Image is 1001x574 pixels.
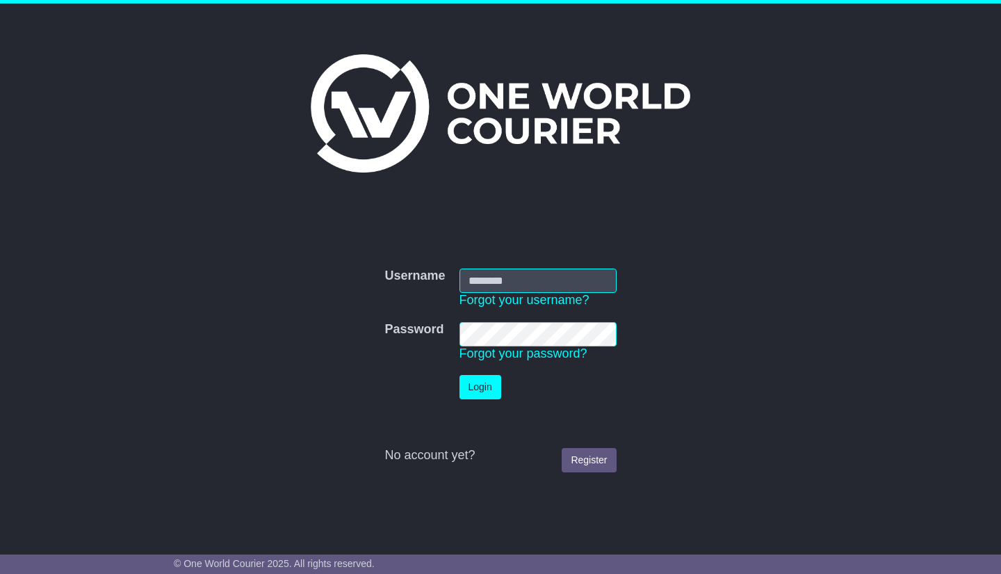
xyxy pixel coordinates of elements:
img: One World [311,54,690,173]
span: © One World Courier 2025. All rights reserved. [174,558,375,569]
div: No account yet? [384,448,616,463]
a: Forgot your password? [459,346,587,360]
a: Register [562,448,616,472]
button: Login [459,375,501,399]
label: Password [384,322,443,337]
a: Forgot your username? [459,293,589,307]
label: Username [384,269,445,284]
